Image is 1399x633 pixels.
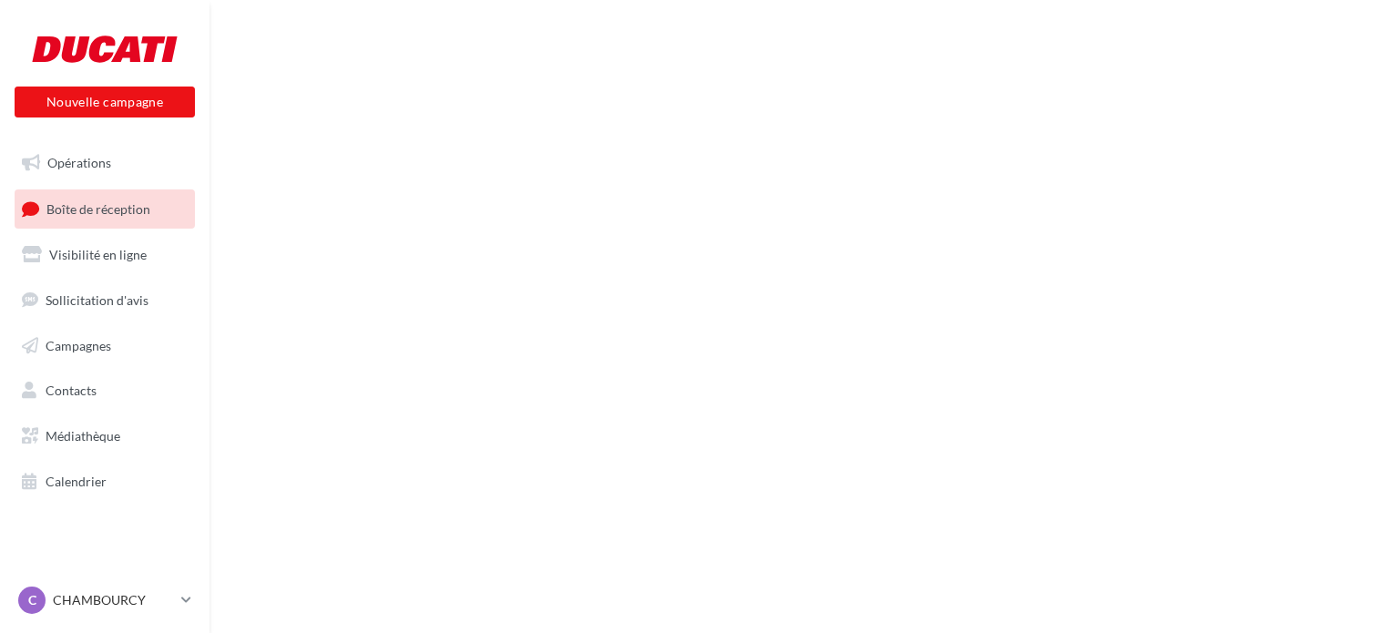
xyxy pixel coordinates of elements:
[46,200,150,216] span: Boîte de réception
[11,463,199,501] a: Calendrier
[49,247,147,262] span: Visibilité en ligne
[11,236,199,274] a: Visibilité en ligne
[15,87,195,117] button: Nouvelle campagne
[11,327,199,365] a: Campagnes
[47,155,111,170] span: Opérations
[15,583,195,618] a: C CHAMBOURCY
[53,591,174,609] p: CHAMBOURCY
[46,474,107,489] span: Calendrier
[11,281,199,320] a: Sollicitation d'avis
[46,337,111,352] span: Campagnes
[46,428,120,444] span: Médiathèque
[28,591,36,609] span: C
[11,372,199,410] a: Contacts
[11,189,199,229] a: Boîte de réception
[11,417,199,455] a: Médiathèque
[46,383,97,398] span: Contacts
[11,144,199,182] a: Opérations
[46,292,148,308] span: Sollicitation d'avis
